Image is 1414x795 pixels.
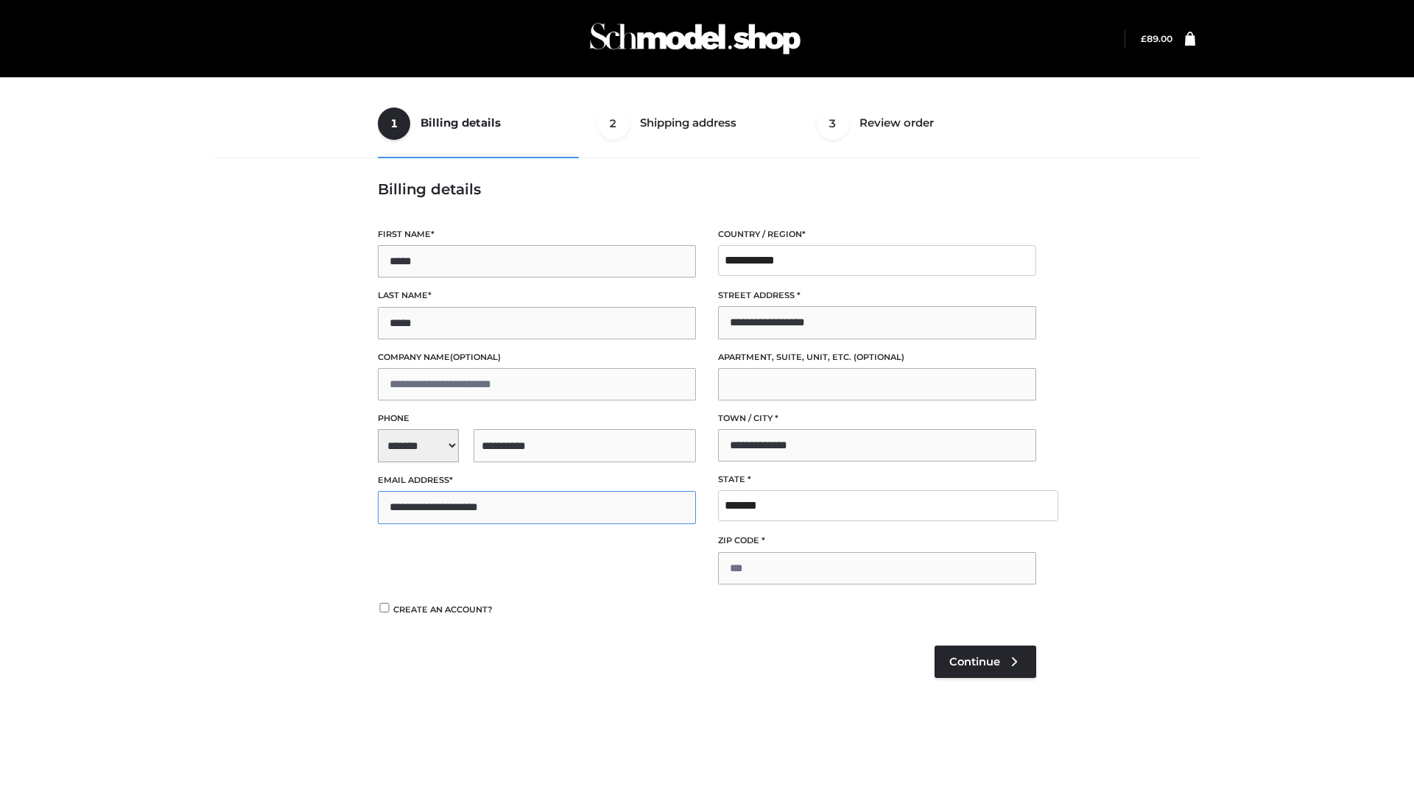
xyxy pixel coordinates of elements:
label: Company name [378,350,696,364]
span: Create an account? [393,604,493,615]
span: Continue [949,655,1000,668]
label: Street address [718,289,1036,303]
input: Create an account? [378,603,391,612]
span: (optional) [854,352,904,362]
a: £89.00 [1141,33,1172,44]
label: Last name [378,289,696,303]
label: ZIP Code [718,534,1036,548]
label: State [718,473,1036,487]
img: Schmodel Admin 964 [585,10,806,68]
label: Town / City [718,411,1036,425]
label: Email address [378,473,696,487]
h3: Billing details [378,180,1036,198]
a: Continue [935,646,1036,678]
span: (optional) [450,352,501,362]
label: Phone [378,411,696,425]
span: £ [1141,33,1147,44]
label: First name [378,227,696,241]
bdi: 89.00 [1141,33,1172,44]
label: Apartment, suite, unit, etc. [718,350,1036,364]
label: Country / Region [718,227,1036,241]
